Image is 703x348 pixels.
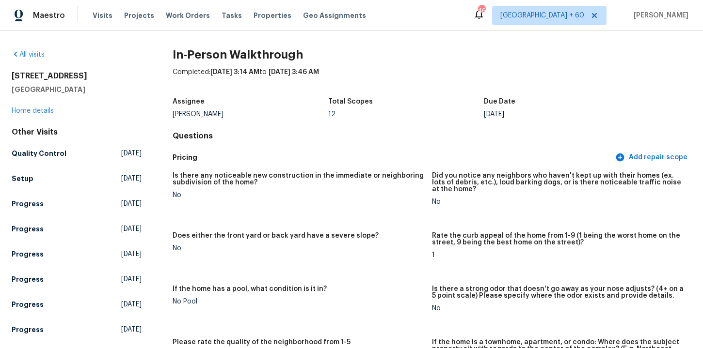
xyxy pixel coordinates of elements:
[328,98,373,105] h5: Total Scopes
[222,12,242,19] span: Tasks
[121,149,142,158] span: [DATE]
[254,11,291,20] span: Properties
[173,298,424,305] div: No Pool
[12,145,142,162] a: Quality Control[DATE]
[121,174,142,183] span: [DATE]
[617,151,687,164] span: Add repair scope
[12,174,33,183] h5: Setup
[173,286,327,292] h5: If the home has a pool, what condition is it in?
[12,149,66,158] h5: Quality Control
[500,11,584,20] span: [GEOGRAPHIC_DATA] + 60
[432,252,684,258] div: 1
[210,69,259,76] span: [DATE] 3:14 AM
[12,249,44,259] h5: Progress
[12,195,142,212] a: Progress[DATE]
[484,111,639,118] div: [DATE]
[432,198,684,205] div: No
[12,271,142,288] a: Progress[DATE]
[12,274,44,284] h5: Progress
[121,300,142,309] span: [DATE]
[173,245,424,252] div: No
[432,305,684,312] div: No
[173,131,691,141] h4: Questions
[173,111,328,118] div: [PERSON_NAME]
[432,172,684,193] h5: Did you notice any neighbors who haven't kept up with their homes (ex. lots of debris, etc.), lou...
[12,107,54,114] a: Home details
[12,127,142,137] div: Other Visits
[173,172,424,186] h5: Is there any noticeable new construction in the immediate or neighboring subdivision of the home?
[33,11,65,20] span: Maestro
[12,85,142,94] h5: [GEOGRAPHIC_DATA]
[124,11,154,20] span: Projects
[121,325,142,334] span: [DATE]
[173,67,691,92] div: Completed: to
[12,199,44,209] h5: Progress
[121,274,142,284] span: [DATE]
[12,170,142,187] a: Setup[DATE]
[432,232,684,246] h5: Rate the curb appeal of the home from 1-9 (1 being the worst home on the street, 9 being the best...
[121,249,142,259] span: [DATE]
[630,11,688,20] span: [PERSON_NAME]
[328,111,484,118] div: 12
[173,339,351,346] h5: Please rate the quality of the neighborhood from 1-5
[303,11,366,20] span: Geo Assignments
[173,98,205,105] h5: Assignee
[173,232,379,239] h5: Does either the front yard or back yard have a severe slope?
[12,321,142,338] a: Progress[DATE]
[93,11,112,20] span: Visits
[121,224,142,234] span: [DATE]
[12,224,44,234] h5: Progress
[12,296,142,313] a: Progress[DATE]
[121,199,142,209] span: [DATE]
[173,152,613,163] h5: Pricing
[12,300,44,309] h5: Progress
[269,69,319,76] span: [DATE] 3:46 AM
[478,6,485,15] div: 464
[166,11,210,20] span: Work Orders
[12,325,44,334] h5: Progress
[432,286,684,299] h5: Is there a strong odor that doesn't go away as your nose adjusts? (4+ on a 5 point scale) Please ...
[613,149,691,166] button: Add repair scope
[173,192,424,198] div: No
[173,50,691,60] h2: In-Person Walkthrough
[12,220,142,238] a: Progress[DATE]
[484,98,515,105] h5: Due Date
[12,71,142,81] h2: [STREET_ADDRESS]
[12,51,45,58] a: All visits
[12,245,142,263] a: Progress[DATE]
